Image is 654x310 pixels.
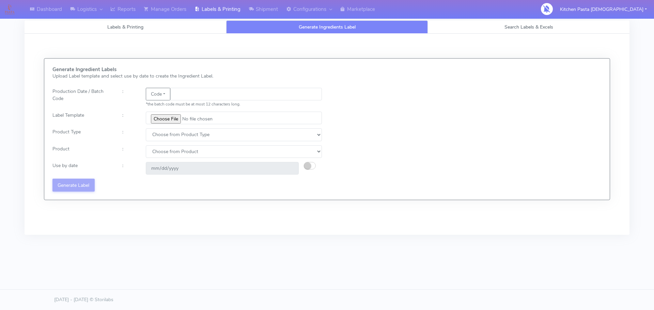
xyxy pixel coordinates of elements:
[117,112,140,124] div: :
[117,162,140,175] div: :
[146,101,240,107] small: *the batch code must be at most 12 characters long.
[52,72,322,80] p: Upload Label template and select use by date to create the Ingredient Label.
[52,179,95,191] button: Generate Label
[25,20,629,34] ul: Tabs
[52,67,322,72] h5: Generate Ingredient Labels
[47,145,117,158] div: Product
[47,128,117,141] div: Product Type
[504,24,553,30] span: Search Labels & Excels
[117,145,140,158] div: :
[107,24,143,30] span: Labels & Printing
[117,128,140,141] div: :
[47,112,117,124] div: Label Template
[555,2,652,16] button: Kitchen Pasta [DEMOGRAPHIC_DATA]
[299,24,356,30] span: Generate Ingredients Label
[47,88,117,108] div: Production Date / Batch Code
[117,88,140,108] div: :
[47,162,117,175] div: Use by date
[146,88,170,100] button: Code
